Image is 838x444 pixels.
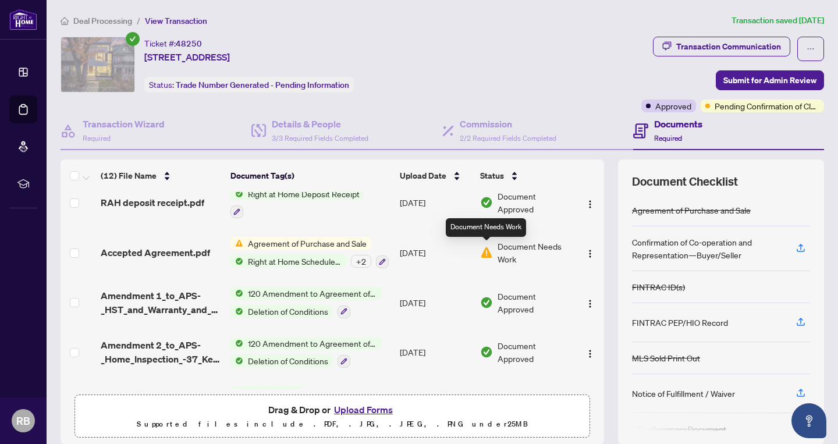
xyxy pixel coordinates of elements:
span: Agreement of Purchase and Sale [243,237,371,250]
span: Deal Processing [73,16,132,26]
img: Logo [585,349,595,358]
div: + 2 [351,255,371,268]
span: RAH deposit receipt.pdf [101,196,204,209]
div: Ticket #: [144,37,202,50]
span: Submit for Admin Review [723,71,816,90]
img: Logo [585,200,595,209]
img: Document Status [480,296,493,309]
img: Status Icon [230,237,243,250]
div: Agreement of Purchase and Sale [632,204,751,216]
span: 120 Amendment to Agreement of Purchase and Sale [243,337,381,350]
img: Status Icon [230,255,243,268]
button: Logo [581,293,599,312]
div: FINTRAC PEP/HIO Record [632,316,728,329]
article: Transaction saved [DATE] [732,14,824,27]
p: Supported files include .PDF, .JPG, .JPEG, .PNG under 25 MB [82,417,583,431]
span: Right at Home Schedule B [243,255,346,268]
span: 120 Amendment to Agreement of Purchase and Sale [243,287,381,300]
span: Upload Date [400,169,446,182]
img: Document Status [480,346,493,358]
span: Status [480,169,504,182]
h4: Details & People [272,117,368,131]
div: MLS Sold Print Out [632,351,700,364]
td: [DATE] [395,328,475,378]
img: Logo [585,249,595,258]
td: [DATE] [395,278,475,328]
button: Transaction Communication [653,37,790,56]
span: 3/3 Required Fields Completed [272,134,368,143]
th: Upload Date [395,159,475,192]
span: Document Approved [498,190,571,215]
img: Document Status [480,246,493,259]
button: Status IconAgreement of Purchase and SaleStatus IconRight at Home Schedule B+2 [230,237,389,268]
th: Document Tag(s) [226,159,395,192]
span: Document Approved [498,290,571,315]
img: Status Icon [230,287,243,300]
img: IMG-E12318612_1.jpg [61,37,134,92]
img: Logo [585,299,595,308]
button: Logo [581,193,599,212]
th: (12) File Name [96,159,226,192]
button: Status IconRight at Home Deposit Receipt [230,187,364,219]
button: Status IconFINTRAC ID(s) [230,386,306,418]
td: [DATE] [395,178,475,228]
span: Deletion of Conditions [243,305,333,318]
span: home [61,17,69,25]
span: 48250 [176,38,202,49]
span: Drag & Drop orUpload FormsSupported files include .PDF, .JPG, .JPEG, .PNG under25MB [75,395,590,438]
span: Required [654,134,682,143]
span: Trade Number Generated - Pending Information [176,80,349,90]
span: Pending Confirmation of Closing [715,100,819,112]
span: Required [83,134,111,143]
button: Status Icon120 Amendment to Agreement of Purchase and SaleStatus IconDeletion of Conditions [230,287,381,318]
span: Deletion of Conditions [243,354,333,367]
button: Logo [581,243,599,262]
span: Amendment 2_to_APS-_Home_Inspection_-37_Kenilworth.pdf [101,338,221,366]
button: Status Icon120 Amendment to Agreement of Purchase and SaleStatus IconDeletion of Conditions [230,337,381,368]
span: Drag & Drop or [268,402,396,417]
li: / [137,14,140,27]
div: Document Needs Work [446,218,526,237]
img: Document Status [480,196,493,209]
span: Accepted Agreement.pdf [101,246,210,260]
span: Amendment 1_to_APS-_HST_and_Warranty_and_Lawyer_Review_Condition_-37_Kenilworth.pdf [101,289,221,317]
img: Status Icon [230,337,243,350]
td: [DATE] [395,228,475,278]
button: Open asap [791,403,826,438]
span: RB [16,413,30,429]
span: View Transaction [145,16,207,26]
img: logo [9,9,37,30]
span: ellipsis [807,45,815,53]
span: check-circle [126,32,140,46]
span: FINTRAC - 630 Individual Identification Record A - PropTx-OREA_[DATE] 15_55_25.pdf [101,388,221,416]
button: Upload Forms [331,402,396,417]
div: Notice of Fulfillment / Waiver [632,387,735,400]
img: Status Icon [230,305,243,318]
div: Transaction Communication [676,37,781,56]
td: [DATE] [395,377,475,427]
span: [STREET_ADDRESS] [144,50,230,64]
div: Status: [144,77,354,93]
span: FINTRAC ID(s) [243,386,306,399]
img: Status Icon [230,386,243,399]
img: Status Icon [230,187,243,200]
h4: Transaction Wizard [83,117,165,131]
span: Approved [655,100,691,112]
span: Document Needs Work [498,240,571,265]
span: Document Approved [498,339,571,365]
h4: Commission [460,117,556,131]
span: Right at Home Deposit Receipt [243,187,364,200]
h4: Documents [654,117,702,131]
button: Logo [581,343,599,361]
img: Status Icon [230,354,243,367]
button: Submit for Admin Review [716,70,824,90]
th: Status [475,159,576,192]
div: Confirmation of Co-operation and Representation—Buyer/Seller [632,236,782,261]
span: (12) File Name [101,169,157,182]
span: 2/2 Required Fields Completed [460,134,556,143]
div: FINTRAC ID(s) [632,280,685,293]
span: Document Checklist [632,173,738,190]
